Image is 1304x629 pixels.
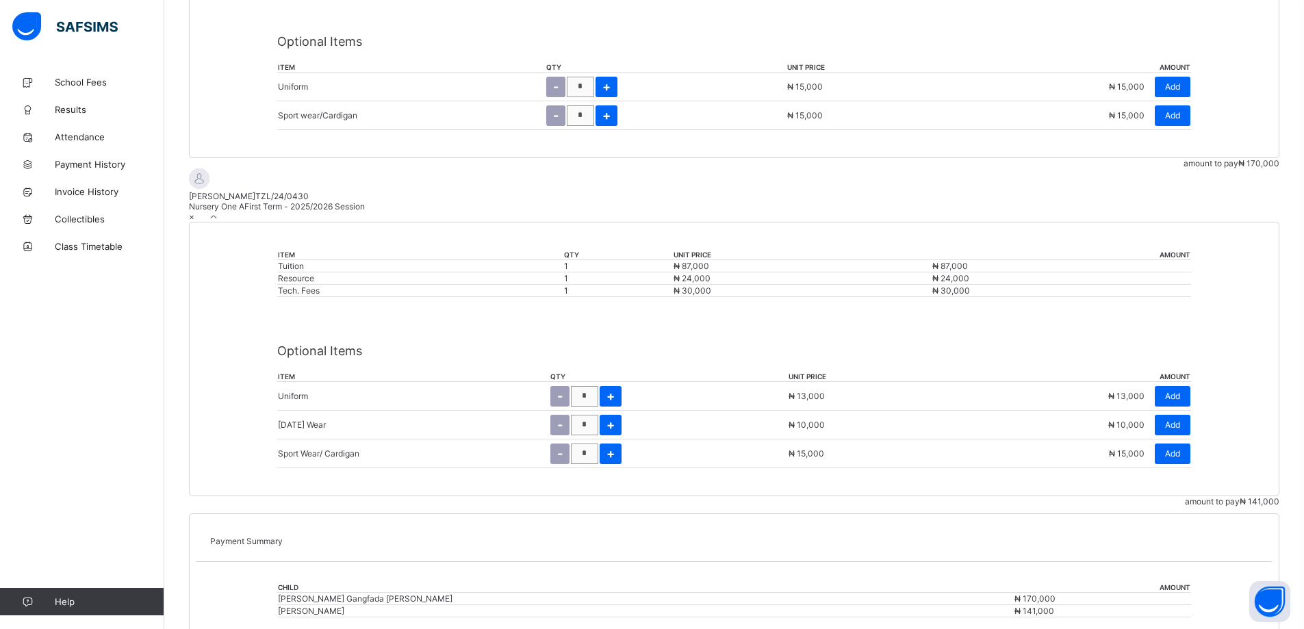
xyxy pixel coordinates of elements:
span: + [606,389,615,403]
td: 1 [563,285,672,297]
th: qty [546,62,787,73]
span: Collectibles [55,214,164,224]
span: + [606,418,615,432]
p: Uniform [278,81,308,92]
p: Optional Items [277,34,1191,49]
span: Add [1165,81,1180,92]
th: unit price [787,62,916,73]
th: unit price [788,372,916,382]
span: TZL/24/0430 [255,191,309,201]
span: + [602,108,611,123]
p: Uniform [278,391,308,401]
span: ₦ 24,000 [932,273,969,283]
th: qty [550,372,789,382]
p: Sport Wear/ Cardigan [278,448,359,459]
span: amount to pay [1184,158,1238,168]
th: item [277,62,546,73]
div: [object Object] [189,168,1279,506]
span: [PERSON_NAME] [189,191,255,201]
p: Optional Items [277,344,1191,358]
span: Attendance [55,131,164,142]
span: ₦ 141,000 [1240,496,1279,506]
td: 1 [563,272,672,285]
span: First Term - 2025/2026 Session [244,201,365,211]
td: [PERSON_NAME] [277,605,1014,617]
td: Tech. Fees [277,285,564,297]
span: ₦ 24,000 [674,273,711,283]
span: ₦ 15,000 [1109,110,1145,120]
span: - [553,108,559,123]
span: ₦ 30,000 [932,285,970,296]
i: arrow [208,211,220,222]
button: Open asap [1249,581,1290,622]
span: ₦ 30,000 [674,285,711,296]
td: Tuition [277,260,564,272]
span: ₦ 13,000 [789,391,825,401]
th: amount [932,250,1191,260]
p: Sport wear/Cardigan [278,110,357,120]
span: + [602,79,611,94]
span: + [606,446,615,461]
th: item [277,372,550,382]
span: ₦ 15,000 [1109,448,1145,459]
th: item [277,250,564,260]
span: Class Timetable [55,241,164,252]
span: Nursery One A [189,201,244,211]
span: ₦ 170,000 [1014,593,1056,604]
span: - [557,446,563,461]
span: Add [1165,420,1180,430]
span: ₦ 87,000 [674,261,709,271]
span: Add [1165,448,1180,459]
span: ₦ 15,000 [789,448,824,459]
span: amount to pay [1185,496,1240,506]
span: School Fees [55,77,164,88]
img: safsims [12,12,118,41]
td: [PERSON_NAME] Gangfada [PERSON_NAME] [277,593,1014,605]
th: amount [917,372,1191,382]
span: ₦ 141,000 [1014,606,1054,616]
th: Child [277,582,1014,593]
p: Payment Summary [210,536,1258,546]
span: - [553,79,559,94]
span: ₦ 13,000 [1108,391,1145,401]
span: ₦ 170,000 [1238,158,1279,168]
span: ₦ 87,000 [932,261,968,271]
span: ₦ 10,000 [1108,420,1145,430]
span: Add [1165,391,1180,401]
span: - [557,418,563,432]
span: ₦ 10,000 [789,420,825,430]
th: unit price [673,250,932,260]
span: - [557,389,563,403]
th: Amount [1014,582,1192,593]
span: Invoice History [55,186,164,197]
td: Resource [277,272,564,285]
th: qty [563,250,672,260]
p: [DATE] Wear [278,420,326,430]
span: Help [55,596,164,607]
span: Add [1165,110,1180,120]
td: 1 [563,260,672,272]
span: × [189,211,194,222]
span: ₦ 15,000 [787,110,823,120]
th: amount [916,62,1191,73]
span: Payment History [55,159,164,170]
span: ₦ 15,000 [787,81,823,92]
span: Results [55,104,164,115]
span: ₦ 15,000 [1109,81,1145,92]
